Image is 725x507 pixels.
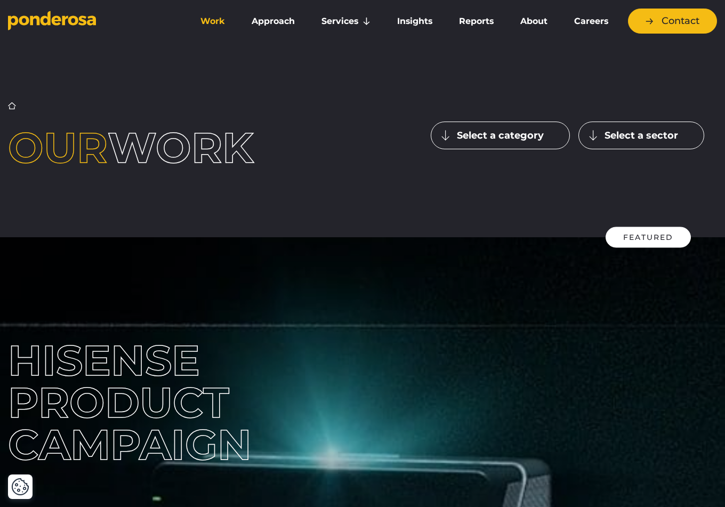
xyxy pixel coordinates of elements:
[8,102,16,110] a: Home
[8,127,294,169] h1: work
[310,10,382,33] a: Services
[431,122,570,149] button: Select a category
[189,10,236,33] a: Work
[8,122,108,173] span: Our
[240,10,306,33] a: Approach
[386,10,444,33] a: Insights
[11,478,29,496] button: Cookie Settings
[606,227,691,248] div: Featured
[563,10,619,33] a: Careers
[8,11,173,32] a: Go to homepage
[509,10,559,33] a: About
[628,9,717,34] a: Contact
[448,10,505,33] a: Reports
[11,478,29,496] img: Revisit consent button
[8,340,355,466] div: Hisense Product Campaign
[578,122,704,149] button: Select a sector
